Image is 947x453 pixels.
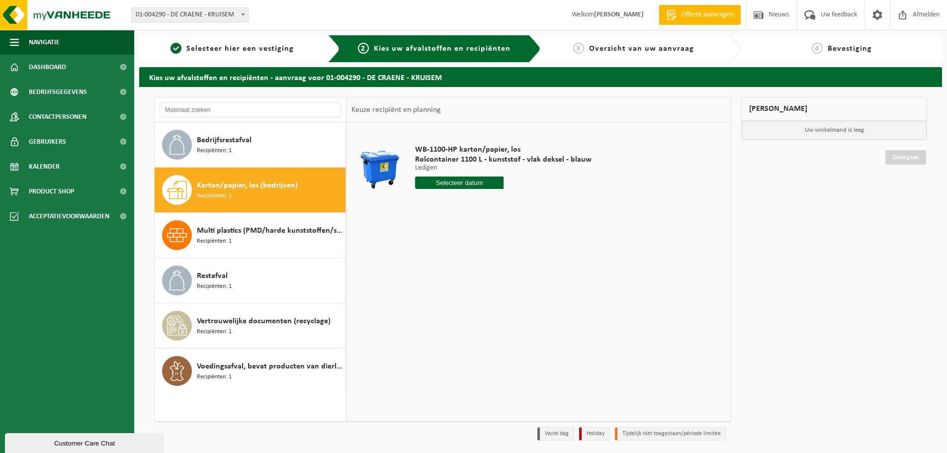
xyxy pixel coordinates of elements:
[29,179,74,204] span: Product Shop
[29,80,87,104] span: Bedrijfsgegevens
[346,97,446,122] div: Keuze recipiënt en planning
[415,165,592,172] p: Ledigen
[29,129,66,154] span: Gebruikers
[29,204,109,229] span: Acceptatievoorwaarden
[197,327,232,337] span: Recipiënten: 1
[537,427,574,441] li: Vaste dag
[29,154,60,179] span: Kalender
[415,155,592,165] span: Rolcontainer 1100 L - kunststof - vlak deksel - blauw
[415,177,504,189] input: Selecteer datum
[594,11,644,18] strong: [PERSON_NAME]
[155,303,346,349] button: Vertrouwelijke documenten (recyclage) Recipiënten: 1
[812,43,823,54] span: 4
[186,45,294,53] span: Selecteer hier een vestiging
[885,150,926,165] a: Doorgaan
[197,134,252,146] span: Bedrijfsrestafval
[155,213,346,258] button: Multi plastics (PMD/harde kunststoffen/spanbanden/EPS/folie naturel/folie gemengd) Recipiënten: 1
[197,282,232,291] span: Recipiënten: 1
[29,55,66,80] span: Dashboard
[131,7,249,22] span: 01-004290 - DE CRAENE - KRUISEM
[29,30,60,55] span: Navigatie
[742,121,927,140] p: Uw winkelmand is leeg
[197,225,343,237] span: Multi plastics (PMD/harde kunststoffen/spanbanden/EPS/folie naturel/folie gemengd)
[132,8,248,22] span: 01-004290 - DE CRAENE - KRUISEM
[160,102,341,117] input: Materiaal zoeken
[5,431,166,453] iframe: chat widget
[155,349,346,393] button: Voedingsafval, bevat producten van dierlijke oorsprong, onverpakt, categorie 3 Recipiënten: 1
[155,258,346,303] button: Restafval Recipiënten: 1
[155,122,346,168] button: Bedrijfsrestafval Recipiënten: 1
[415,145,592,155] span: WB-1100-HP karton/papier, los
[197,361,343,372] span: Voedingsafval, bevat producten van dierlijke oorsprong, onverpakt, categorie 3
[828,45,872,53] span: Bevestiging
[197,191,232,201] span: Recipiënten: 1
[197,180,298,191] span: Karton/papier, los (bedrijven)
[573,43,584,54] span: 3
[358,43,369,54] span: 2
[741,97,927,121] div: [PERSON_NAME]
[171,43,181,54] span: 1
[615,427,726,441] li: Tijdelijk niet toegestaan/période limitée
[579,427,610,441] li: Holiday
[197,315,331,327] span: Vertrouwelijke documenten (recyclage)
[679,10,736,20] span: Offerte aanvragen
[197,146,232,156] span: Recipiënten: 1
[659,5,741,25] a: Offerte aanvragen
[374,45,511,53] span: Kies uw afvalstoffen en recipiënten
[144,43,320,55] a: 1Selecteer hier een vestiging
[139,67,942,87] h2: Kies uw afvalstoffen en recipiënten - aanvraag voor 01-004290 - DE CRAENE - KRUISEM
[589,45,694,53] span: Overzicht van uw aanvraag
[197,237,232,246] span: Recipiënten: 1
[29,104,86,129] span: Contactpersonen
[155,168,346,213] button: Karton/papier, los (bedrijven) Recipiënten: 1
[197,270,228,282] span: Restafval
[197,372,232,382] span: Recipiënten: 1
